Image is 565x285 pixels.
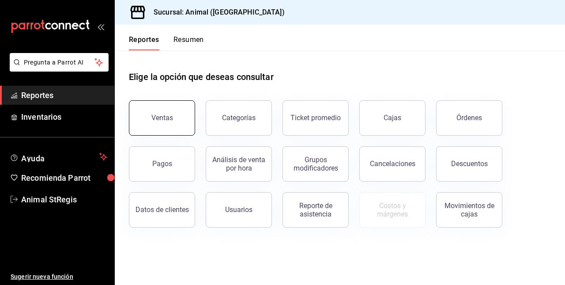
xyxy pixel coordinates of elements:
[129,192,195,228] button: Datos de clientes
[24,58,95,67] span: Pregunta a Parrot AI
[21,173,90,182] font: Recomienda Parrot
[370,160,415,168] div: Cancelaciones
[129,70,274,84] h1: Elige la opción que deseas consultar
[206,192,272,228] button: Usuarios
[152,160,172,168] div: Pagos
[222,114,256,122] div: Categorías
[6,64,109,73] a: Pregunta a Parrot AI
[225,205,252,214] div: Usuarios
[282,100,349,136] button: Ticket promedio
[288,156,343,172] div: Grupos modificadores
[97,23,104,30] button: open_drawer_menu
[288,201,343,218] div: Reporte de asistencia
[451,160,488,168] div: Descuentos
[21,152,96,162] span: Ayuda
[290,114,341,122] div: Ticket promedio
[442,201,497,218] div: Movimientos de cajas
[359,192,426,228] button: Contrata inventarios para ver este reporte
[206,100,272,136] button: Categorías
[129,146,195,182] button: Pagos
[436,100,502,136] button: Órdenes
[173,35,204,50] button: Resumen
[129,35,204,50] div: Pestañas de navegación
[21,195,77,204] font: Animal StRegis
[11,273,73,280] font: Sugerir nueva función
[436,192,502,228] button: Movimientos de cajas
[151,114,173,122] div: Ventas
[436,146,502,182] button: Descuentos
[21,91,53,100] font: Reportes
[21,112,61,122] font: Inventarios
[147,7,285,18] h3: Sucursal: Animal ([GEOGRAPHIC_DATA])
[282,146,349,182] button: Grupos modificadores
[10,53,109,72] button: Pregunta a Parrot AI
[136,205,189,214] div: Datos de clientes
[365,201,420,218] div: Costos y márgenes
[129,100,195,136] button: Ventas
[384,113,402,123] div: Cajas
[282,192,349,228] button: Reporte de asistencia
[206,146,272,182] button: Análisis de venta por hora
[456,114,482,122] div: Órdenes
[359,100,426,136] a: Cajas
[129,35,159,44] font: Reportes
[211,156,266,172] div: Análisis de venta por hora
[359,146,426,182] button: Cancelaciones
